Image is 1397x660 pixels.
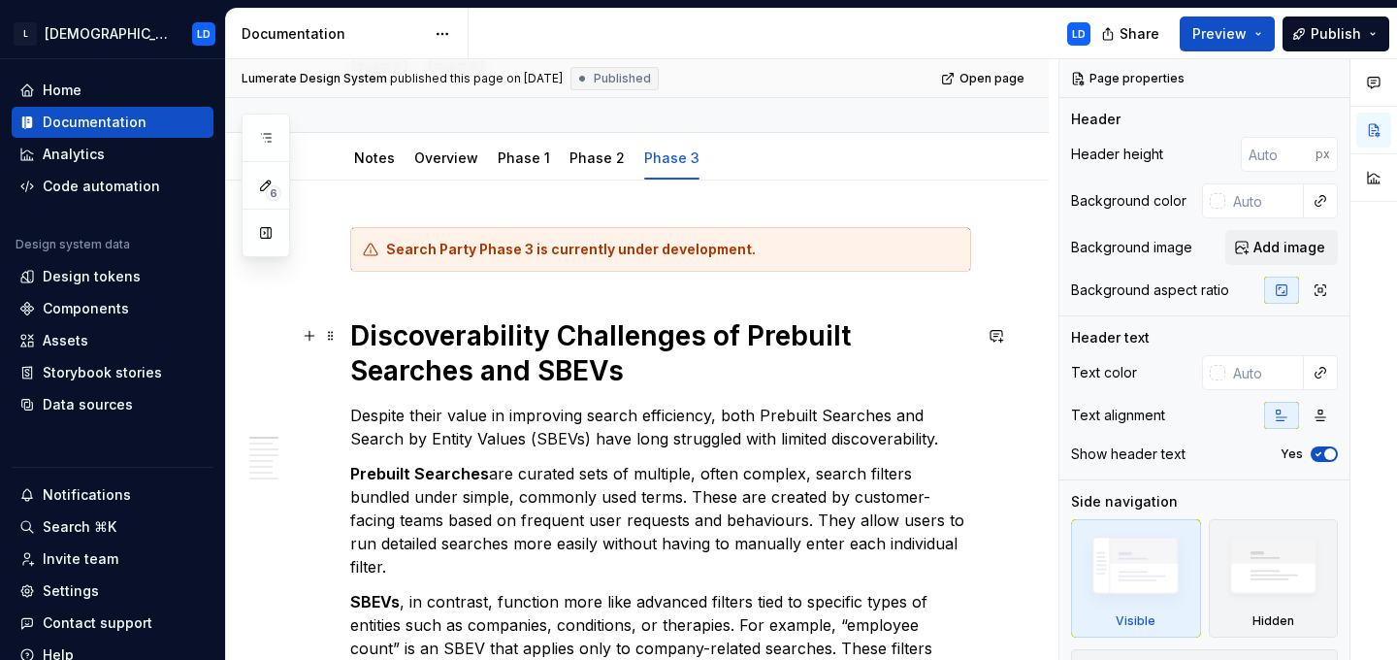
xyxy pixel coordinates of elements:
[43,331,88,350] div: Assets
[12,107,213,138] a: Documentation
[350,592,400,611] strong: SBEVs
[43,113,146,132] div: Documentation
[43,395,133,414] div: Data sources
[1071,280,1229,300] div: Background aspect ratio
[406,137,486,178] div: Overview
[1311,24,1361,44] span: Publish
[12,479,213,511] button: Notifications
[12,544,213,575] a: Invite team
[1071,328,1150,347] div: Header text
[594,71,651,86] span: Published
[12,325,213,356] a: Assets
[43,145,105,164] div: Analytics
[390,71,563,86] div: published this page on [DATE]
[242,71,387,86] span: Lumerate Design System
[350,318,971,388] h1: Discoverability Challenges of Prebuilt Searches and SBEVs
[644,149,699,166] a: Phase 3
[386,241,756,257] strong: Search Party Phase 3 is currently under development.
[12,261,213,292] a: Design tokens
[43,517,116,537] div: Search ⌘K
[959,71,1024,86] span: Open page
[935,65,1033,92] a: Open page
[350,404,971,450] p: Despite their value in improving search efficiency, both Prebuilt Searches and Search by Entity V...
[43,299,129,318] div: Components
[1071,492,1178,511] div: Side navigation
[12,608,213,639] button: Contact support
[1192,24,1247,44] span: Preview
[12,576,213,607] a: Settings
[12,389,213,420] a: Data sources
[43,581,99,601] div: Settings
[1071,145,1163,164] div: Header height
[1225,230,1338,265] button: Add image
[346,137,403,178] div: Notes
[1071,406,1165,425] div: Text alignment
[4,13,221,54] button: L[DEMOGRAPHIC_DATA]LD
[350,462,971,578] p: are curated sets of multiple, often complex, search filters bundled under simple, commonly used t...
[1116,613,1155,629] div: Visible
[43,613,152,633] div: Contact support
[636,137,707,178] div: Phase 3
[1225,355,1304,390] input: Auto
[12,171,213,202] a: Code automation
[498,149,550,166] a: Phase 1
[350,464,489,483] strong: Prebuilt Searches
[1316,147,1330,162] p: px
[1209,519,1339,638] div: Hidden
[14,22,37,46] div: L
[1283,16,1389,51] button: Publish
[1180,16,1275,51] button: Preview
[414,149,478,166] a: Overview
[242,24,425,44] div: Documentation
[1071,191,1186,211] div: Background color
[1225,183,1304,218] input: Auto
[43,177,160,196] div: Code automation
[490,137,558,178] div: Phase 1
[12,357,213,388] a: Storybook stories
[43,549,118,569] div: Invite team
[1071,238,1192,257] div: Background image
[1071,363,1137,382] div: Text color
[354,149,395,166] a: Notes
[1253,238,1325,257] span: Add image
[12,511,213,543] button: Search ⌘K
[43,81,81,100] div: Home
[1072,26,1086,42] div: LD
[1241,137,1316,172] input: Auto
[12,293,213,324] a: Components
[1281,446,1303,462] label: Yes
[1252,613,1294,629] div: Hidden
[562,137,633,178] div: Phase 2
[12,139,213,170] a: Analytics
[266,185,281,201] span: 6
[197,26,211,42] div: LD
[1071,519,1201,638] div: Visible
[1071,110,1121,129] div: Header
[1071,445,1186,464] div: Show header text
[45,24,169,44] div: [DEMOGRAPHIC_DATA]
[16,237,130,252] div: Design system data
[12,75,213,106] a: Home
[1120,24,1159,44] span: Share
[43,267,141,286] div: Design tokens
[43,363,162,382] div: Storybook stories
[1091,16,1172,51] button: Share
[43,485,131,505] div: Notifications
[569,149,625,166] a: Phase 2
